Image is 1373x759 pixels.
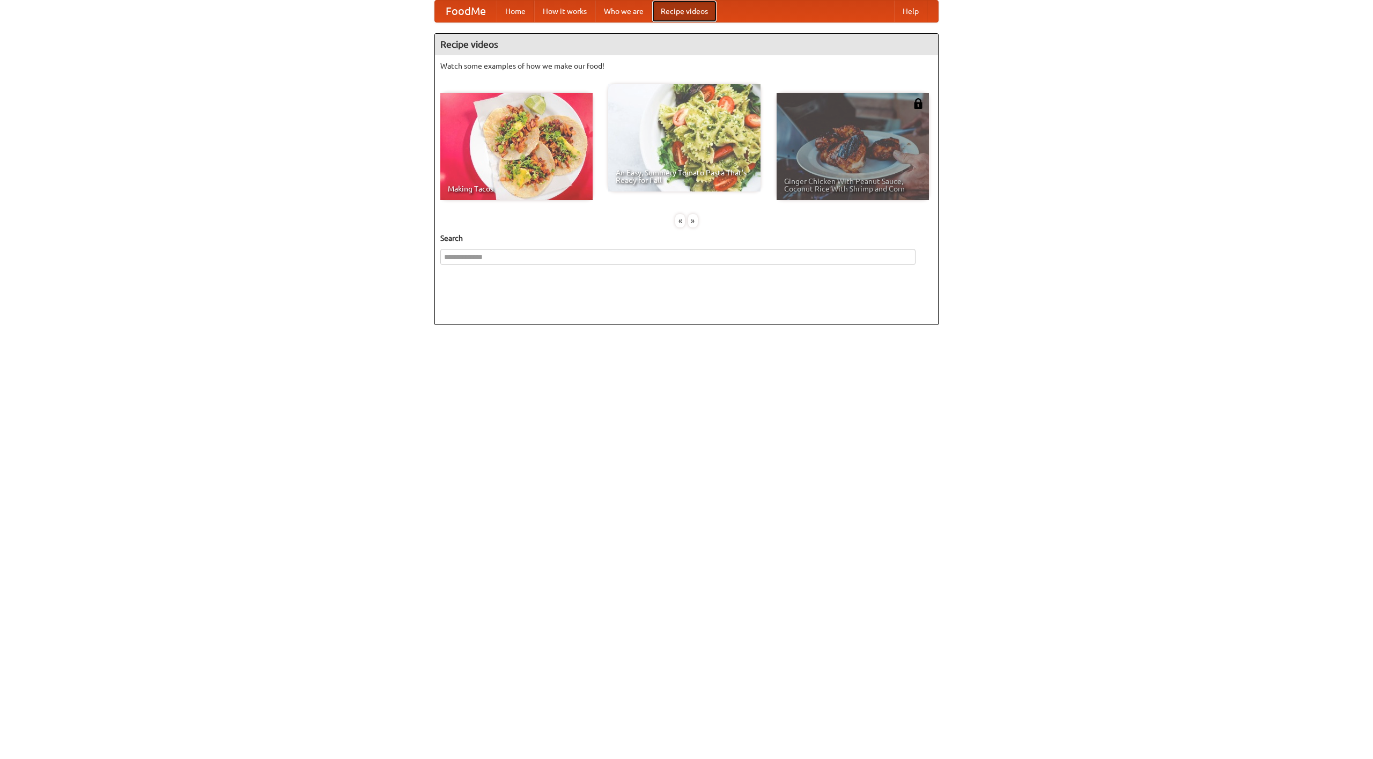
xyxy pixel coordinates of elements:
a: Who we are [595,1,652,22]
a: An Easy, Summery Tomato Pasta That's Ready for Fall [608,84,761,191]
h5: Search [440,233,933,244]
div: » [688,214,698,227]
a: Making Tacos [440,93,593,200]
h4: Recipe videos [435,34,938,55]
a: Home [497,1,534,22]
a: How it works [534,1,595,22]
a: FoodMe [435,1,497,22]
img: 483408.png [913,98,924,109]
a: Help [894,1,927,22]
p: Watch some examples of how we make our food! [440,61,933,71]
span: Making Tacos [448,185,585,193]
div: « [675,214,685,227]
a: Recipe videos [652,1,717,22]
span: An Easy, Summery Tomato Pasta That's Ready for Fall [616,169,753,184]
